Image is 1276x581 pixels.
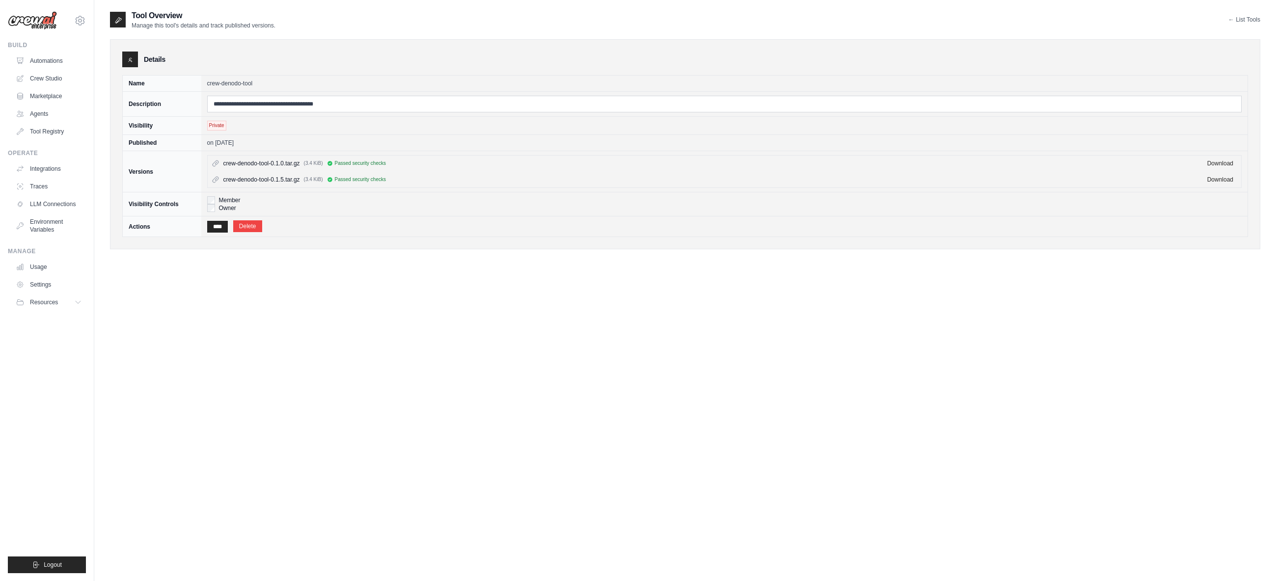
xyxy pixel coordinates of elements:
[12,179,86,194] a: Traces
[219,196,241,204] label: Member
[12,196,86,212] a: LLM Connections
[1207,176,1233,183] a: Download
[8,149,86,157] div: Operate
[1228,16,1260,24] a: ← List Tools
[132,10,275,22] h2: Tool Overview
[207,121,226,131] span: Private
[123,76,201,92] th: Name
[44,561,62,569] span: Logout
[233,220,262,232] a: Delete
[219,204,236,212] label: Owner
[12,294,86,310] button: Resources
[30,298,58,306] span: Resources
[123,117,201,135] th: Visibility
[335,176,386,184] span: Passed security checks
[8,247,86,255] div: Manage
[8,11,57,30] img: Logo
[132,22,275,29] p: Manage this tool's details and track published versions.
[12,88,86,104] a: Marketplace
[123,216,201,237] th: Actions
[12,161,86,177] a: Integrations
[201,76,1248,92] td: crew-denodo-tool
[12,259,86,275] a: Usage
[123,135,201,151] th: Published
[12,277,86,292] a: Settings
[123,92,201,117] th: Description
[8,556,86,573] button: Logout
[223,176,300,184] span: crew-denodo-tool-0.1.5.tar.gz
[223,159,300,167] span: crew-denodo-tool-0.1.0.tar.gz
[304,176,323,184] span: (3.4 KiB)
[304,159,323,167] span: (3.4 KiB)
[12,106,86,122] a: Agents
[123,151,201,192] th: Versions
[335,159,386,167] span: Passed security checks
[123,192,201,216] th: Visibility Controls
[8,41,86,49] div: Build
[207,139,234,146] time: August 21, 2025 at 09:25 MDT
[12,53,86,69] a: Automations
[12,71,86,86] a: Crew Studio
[144,54,165,64] h3: Details
[12,214,86,238] a: Environment Variables
[12,124,86,139] a: Tool Registry
[1207,160,1233,167] a: Download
